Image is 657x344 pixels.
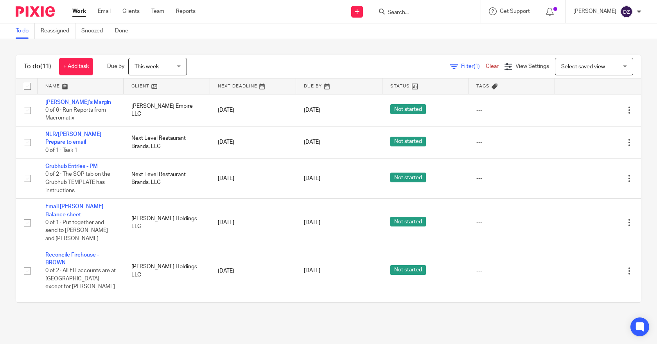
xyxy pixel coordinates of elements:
img: svg%3E [620,5,633,18]
span: Select saved view [561,64,605,70]
a: + Add task [59,58,93,75]
span: [DATE] [304,268,320,274]
a: To do [16,23,35,39]
a: Reassigned [41,23,75,39]
span: Not started [390,137,426,146]
td: Next Level Restaurant Brands, LLC [124,159,210,199]
a: Done [115,23,134,39]
span: 0 of 1 · Put together and send to [PERSON_NAME] and [PERSON_NAME] [45,220,108,241]
td: [PERSON_NAME] Holdings LLC [124,247,210,295]
span: Filter [461,64,486,69]
a: [PERSON_NAME]'s Margin [45,100,111,105]
h1: To do [24,62,51,71]
input: Search [387,9,457,16]
a: Clear [486,64,499,69]
span: [DATE] [304,220,320,225]
span: Not started [390,217,426,226]
p: Due by [107,62,124,70]
div: --- [476,106,547,114]
td: [DATE] [210,247,296,295]
span: [DATE] [304,176,320,181]
td: [DATE] [210,126,296,158]
div: --- [476,175,547,182]
span: Not started [390,173,426,182]
span: [DATE] [304,107,320,113]
a: Email [98,7,111,15]
span: [DATE] [304,140,320,145]
a: Clients [122,7,140,15]
td: [PERSON_NAME] Empire LLC [124,94,210,126]
a: Email [PERSON_NAME] Balance sheet [45,204,103,217]
a: Snoozed [81,23,109,39]
div: --- [476,219,547,226]
img: Pixie [16,6,55,17]
td: Next Level Restaurant Brands, LLC [124,295,210,323]
a: Team [151,7,164,15]
span: Not started [390,265,426,275]
span: 0 of 2 · The SOP tab on the Grubhub TEMPLATE has instructions [45,172,110,193]
span: 0 of 6 · Run Reports from Macromatix [45,107,106,121]
p: [PERSON_NAME] [573,7,616,15]
span: (1) [474,64,480,69]
span: 0 of 2 · All FH accounts are at [GEOGRAPHIC_DATA] except for [PERSON_NAME] [45,268,116,289]
span: Tags [476,84,490,88]
span: Not started [390,104,426,114]
a: Reports [176,7,196,15]
td: [PERSON_NAME] Holdings LLC [124,199,210,247]
span: This week [135,64,159,70]
td: Next Level Restaurant Brands, LLC [124,126,210,158]
a: Grubhub Entries - PM [45,164,98,169]
span: Get Support [500,9,530,14]
td: [DATE] [210,295,296,323]
a: Reconcile Firehouse - BROWN [45,252,99,266]
div: --- [476,138,547,146]
td: [DATE] [210,94,296,126]
a: NLR/[PERSON_NAME] Prepare to email [45,132,101,145]
div: --- [476,267,547,275]
span: View Settings [515,64,549,69]
td: [DATE] [210,159,296,199]
span: 0 of 1 · Task 1 [45,148,77,153]
span: (11) [40,63,51,70]
td: [DATE] [210,199,296,247]
a: Work [72,7,86,15]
